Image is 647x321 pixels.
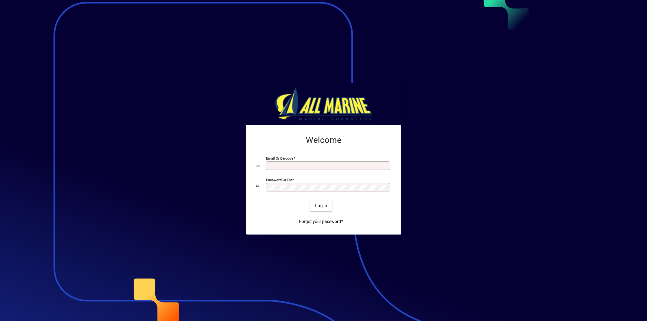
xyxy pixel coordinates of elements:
mat-label: Email or Barcode [266,156,293,160]
span: Forgot your password? [299,218,343,225]
a: Forgot your password? [297,216,345,227]
button: Login [310,201,332,211]
h2: Welcome [256,135,392,145]
span: Login [315,203,327,209]
mat-label: Password or Pin [266,177,292,182]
